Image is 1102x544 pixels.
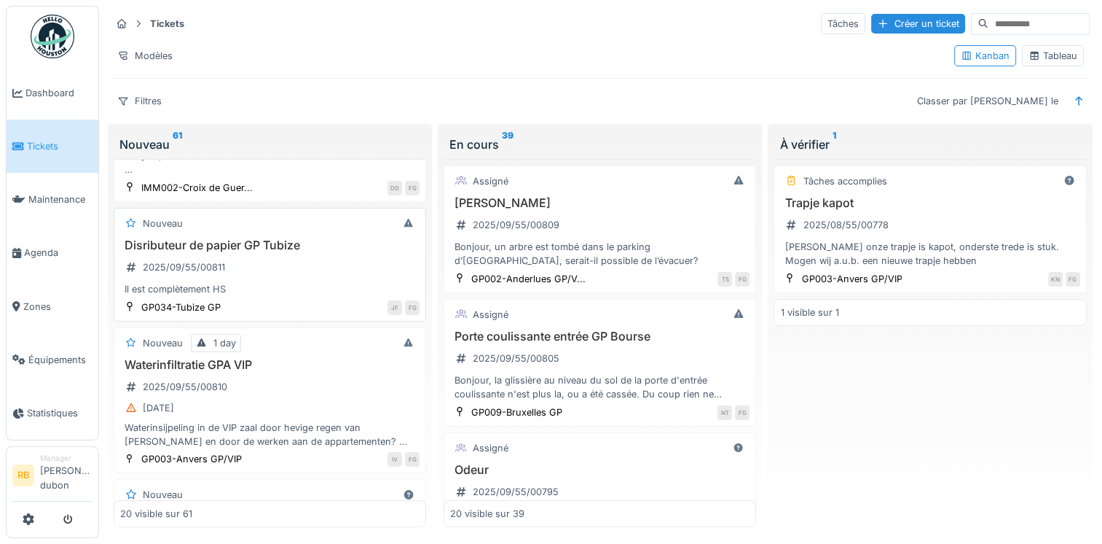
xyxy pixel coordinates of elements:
[120,421,420,448] div: Waterinsijpeling in de VIP zaal door hevige regen van [PERSON_NAME] en door de werken aan de appa...
[7,386,98,440] a: Statistiques
[1048,272,1063,287] div: KN
[120,507,192,521] div: 20 visible sur 61
[27,406,93,420] span: Statistiques
[143,401,174,415] div: [DATE]
[450,240,749,268] div: Bonjour, un arbre est tombé dans le parking d’[GEOGRAPHIC_DATA], serait-il possible de l’évacuer?
[12,453,93,502] a: RB Manager[PERSON_NAME] dubon
[471,405,562,419] div: GP009-Bruxelles GP
[12,465,34,486] li: RB
[23,300,93,314] span: Zones
[387,181,402,195] div: DD
[780,306,838,319] div: 1 visible sur 1
[120,238,420,252] h3: Disributeur de papier GP Tubize
[471,272,586,286] div: GP002-Anderlues GP/V...
[449,136,750,153] div: En cours
[141,300,221,314] div: GP034-Tubize GP
[405,181,420,195] div: FG
[1028,49,1077,63] div: Tableau
[450,373,749,401] div: Bonjour, la glissière au niveau du sol de la porte d'entrée coulissante n'est plus la, ou a été c...
[387,452,402,467] div: IV
[450,507,524,521] div: 20 visible sur 39
[40,453,93,498] li: [PERSON_NAME] dubon
[120,149,420,176] div: Bonjour, La clés du cadenas du portillons du jardinet avant a été perdue. Il faudrait le remplace...
[473,174,508,188] div: Assigné
[450,463,749,477] h3: Odeur
[502,136,513,153] sup: 39
[717,272,732,287] div: TS
[119,136,420,153] div: Nouveau
[7,120,98,173] a: Tickets
[28,193,93,206] span: Maintenance
[143,336,183,350] div: Nouveau
[143,380,227,394] div: 2025/09/55/00810
[473,308,508,322] div: Assigné
[780,240,1079,268] div: [PERSON_NAME] onze trapje is kapot, onderste trede is stuk. Mogen wij a.u.b. een nieuwe trapje he...
[120,358,420,372] h3: Waterinfiltratie GPA VIP
[832,136,835,153] sup: 1
[173,136,182,153] sup: 61
[7,333,98,386] a: Équipements
[27,139,93,153] span: Tickets
[717,405,732,420] div: NT
[31,15,74,58] img: Badge_color-CXgf-gQk.svg
[7,226,98,279] a: Agenda
[405,300,420,315] div: FG
[821,13,865,34] div: Tâches
[28,353,93,367] span: Équipements
[7,66,98,120] a: Dashboard
[143,217,183,230] div: Nouveau
[473,218,559,232] div: 2025/09/55/00809
[7,173,98,226] a: Maintenance
[473,441,508,455] div: Assigné
[141,452,242,466] div: GP003-Anvers GP/VIP
[735,272,749,287] div: FG
[144,17,190,31] strong: Tickets
[473,485,559,499] div: 2025/09/55/00795
[141,181,253,195] div: IMM002-Croix de Guer...
[803,218,888,232] div: 2025/08/55/00778
[213,336,236,350] div: 1 day
[871,14,965,34] div: Créer un ticket
[111,45,179,66] div: Modèles
[40,453,93,464] div: Manager
[961,49,1009,63] div: Kanban
[143,488,183,502] div: Nouveau
[450,330,749,343] h3: Porte coulissante entrée GP Bourse
[779,136,1080,153] div: À vérifier
[24,246,93,260] span: Agenda
[143,260,225,274] div: 2025/09/55/00811
[111,90,168,112] div: Filtres
[387,300,402,315] div: JF
[801,272,902,286] div: GP003-Anvers GP/VIP
[450,196,749,210] h3: [PERSON_NAME]
[803,174,886,188] div: Tâches accomplies
[735,405,749,420] div: FG
[1066,272,1080,287] div: FG
[120,282,420,296] div: Il est complètement HS
[473,351,559,365] div: 2025/09/55/00805
[910,90,1065,112] div: Classer par [PERSON_NAME] le
[780,196,1079,210] h3: Trapje kapot
[405,452,420,467] div: FG
[7,280,98,333] a: Zones
[25,86,93,100] span: Dashboard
